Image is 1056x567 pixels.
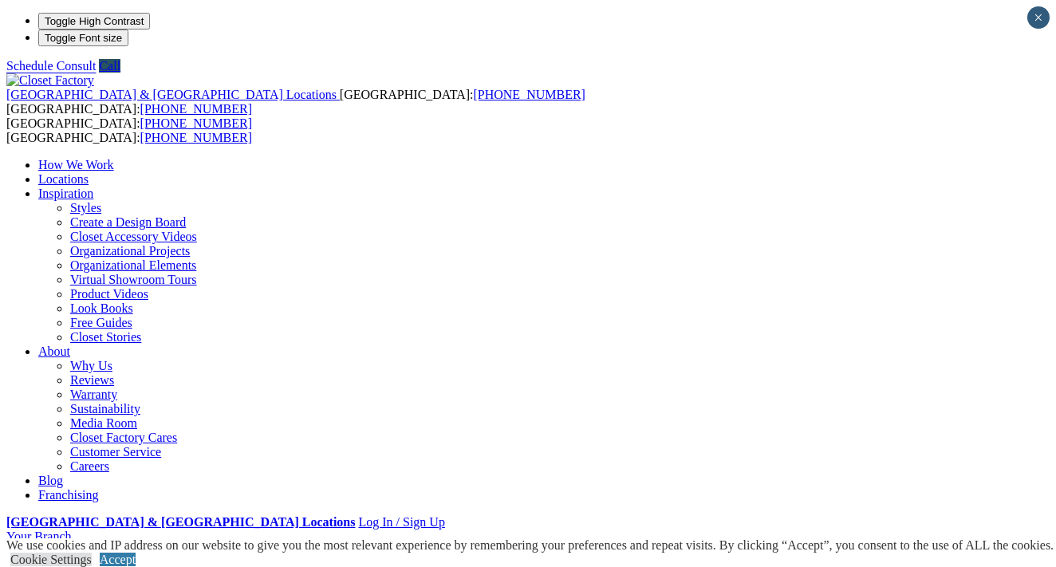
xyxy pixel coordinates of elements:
a: Product Videos [70,287,148,301]
a: How We Work [38,158,114,171]
button: Close [1027,6,1050,29]
span: Toggle High Contrast [45,15,144,27]
a: Call [99,59,120,73]
a: [PHONE_NUMBER] [473,88,585,101]
a: Create a Design Board [70,215,186,229]
a: [PHONE_NUMBER] [140,131,252,144]
a: Look Books [70,301,133,315]
a: Styles [70,201,101,215]
a: Inspiration [38,187,93,200]
a: Warranty [70,388,117,401]
a: Cookie Settings [10,553,92,566]
span: [GEOGRAPHIC_DATA] & [GEOGRAPHIC_DATA] Locations [6,88,337,101]
a: Closet Factory Cares [70,431,177,444]
a: [PHONE_NUMBER] [140,102,252,116]
a: Franchising [38,488,99,502]
a: Careers [70,459,109,473]
a: [GEOGRAPHIC_DATA] & [GEOGRAPHIC_DATA] Locations [6,88,340,101]
a: Customer Service [70,445,161,459]
a: Your Branch [6,530,71,543]
img: Closet Factory [6,73,94,88]
a: Free Guides [70,316,132,329]
a: About [38,345,70,358]
span: [GEOGRAPHIC_DATA]: [GEOGRAPHIC_DATA]: [6,88,585,116]
a: Organizational Projects [70,244,190,258]
a: Log In / Sign Up [358,515,444,529]
a: Reviews [70,373,114,387]
a: Locations [38,172,89,186]
a: [PHONE_NUMBER] [140,116,252,130]
button: Toggle High Contrast [38,13,150,30]
a: Closet Stories [70,330,141,344]
span: Toggle Font size [45,32,122,44]
a: Accept [100,553,136,566]
a: Blog [38,474,63,487]
div: We use cookies and IP address on our website to give you the most relevant experience by remember... [6,538,1054,553]
a: Organizational Elements [70,258,196,272]
button: Toggle Font size [38,30,128,46]
a: Schedule Consult [6,59,96,73]
a: Closet Accessory Videos [70,230,197,243]
span: [GEOGRAPHIC_DATA]: [GEOGRAPHIC_DATA]: [6,116,252,144]
a: [GEOGRAPHIC_DATA] & [GEOGRAPHIC_DATA] Locations [6,515,355,529]
a: Sustainability [70,402,140,415]
a: Why Us [70,359,112,372]
a: Media Room [70,416,137,430]
a: Virtual Showroom Tours [70,273,197,286]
